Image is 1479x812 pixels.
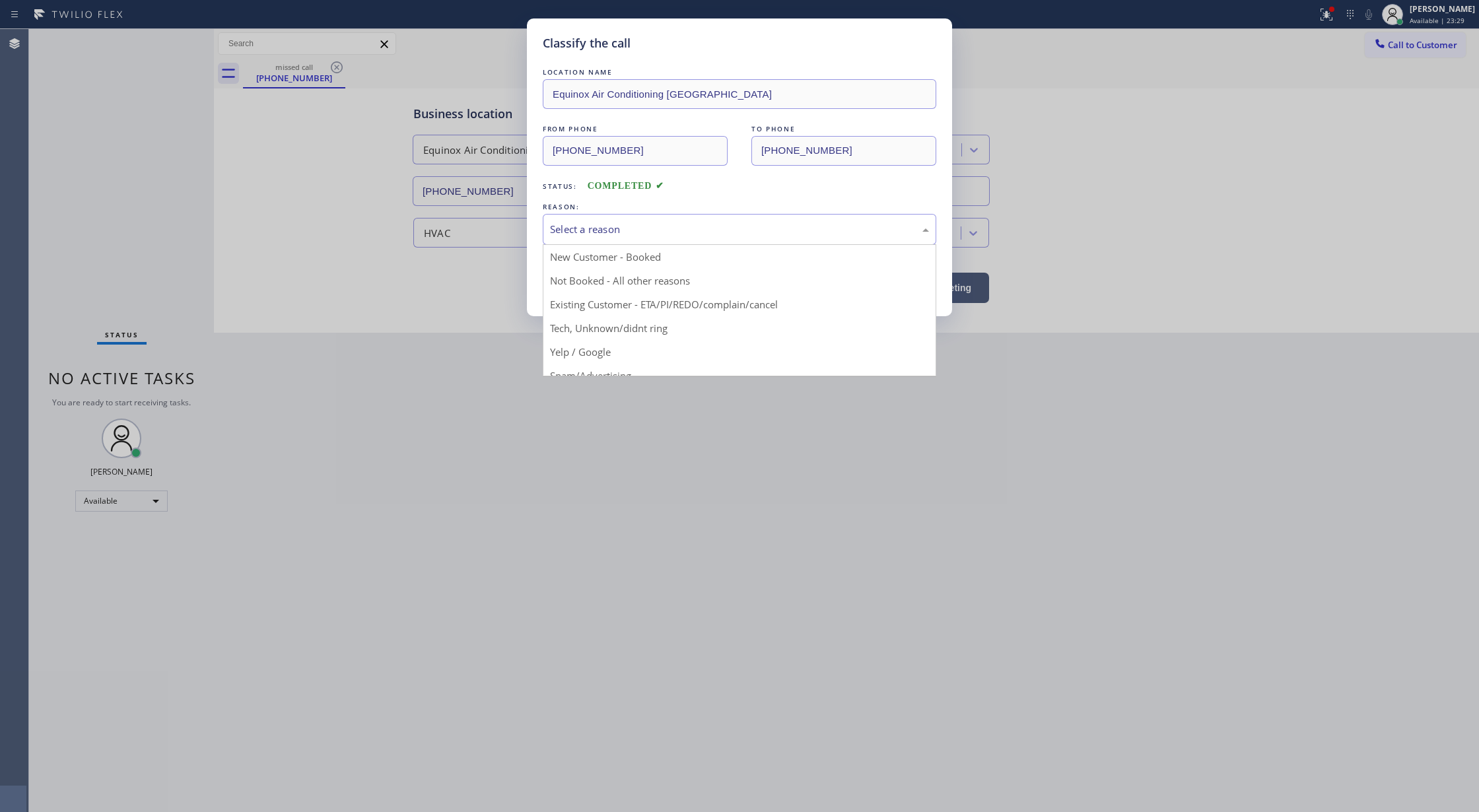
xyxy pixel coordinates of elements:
[543,316,936,340] div: Tech, Unknown/didnt ring
[543,65,936,79] div: LOCATION NAME
[588,181,664,191] span: COMPLETED
[543,34,631,52] h5: Classify the call
[543,122,728,136] div: FROM PHONE
[543,292,936,316] div: Existing Customer - ETA/PI/REDO/complain/cancel
[543,200,936,214] div: REASON:
[751,122,936,136] div: TO PHONE
[543,364,936,388] div: Spam/Advertising
[543,136,728,166] input: From phone
[751,136,936,166] input: To phone
[543,269,936,292] div: Not Booked - All other reasons
[543,340,936,364] div: Yelp / Google
[543,182,577,191] span: Status:
[550,222,929,237] div: Select a reason
[543,245,936,269] div: New Customer - Booked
